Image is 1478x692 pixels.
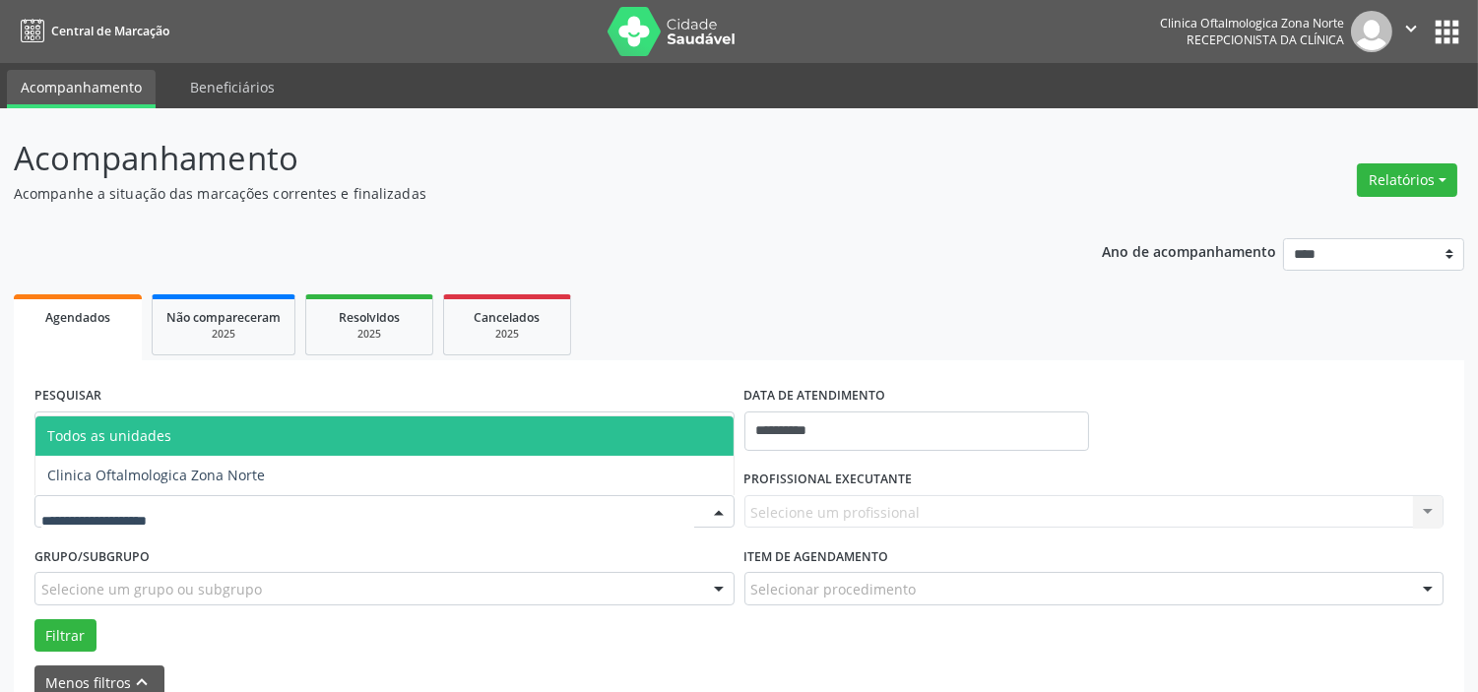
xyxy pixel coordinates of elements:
label: PESQUISAR [34,381,101,411]
span: Cancelados [475,309,541,326]
button: apps [1430,15,1464,49]
span: Selecione um grupo ou subgrupo [41,579,262,599]
span: Recepcionista da clínica [1187,31,1344,48]
div: Clinica Oftalmologica Zona Norte [1160,15,1344,31]
span: Não compareceram [166,309,281,326]
div: 2025 [320,327,418,342]
p: Acompanhamento [14,134,1029,183]
span: Resolvidos [339,309,400,326]
span: Selecionar procedimento [751,579,917,599]
div: 2025 [458,327,556,342]
img: img [1351,11,1392,52]
p: Acompanhe a situação das marcações correntes e finalizadas [14,183,1029,204]
label: Item de agendamento [744,541,889,572]
div: 2025 [166,327,281,342]
button: Relatórios [1357,163,1457,197]
i:  [1400,18,1422,39]
label: DATA DE ATENDIMENTO [744,381,886,411]
button: Filtrar [34,619,96,653]
a: Acompanhamento [7,70,156,108]
button:  [1392,11,1430,52]
span: Clinica Oftalmologica Zona Norte [47,466,265,484]
p: Ano de acompanhamento [1102,238,1276,263]
label: Grupo/Subgrupo [34,541,150,572]
span: Central de Marcação [51,23,169,39]
label: PROFISSIONAL EXECUTANTE [744,465,913,495]
a: Central de Marcação [14,15,169,47]
span: Agendados [45,309,110,326]
a: Beneficiários [176,70,289,104]
span: Todos as unidades [47,426,171,445]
